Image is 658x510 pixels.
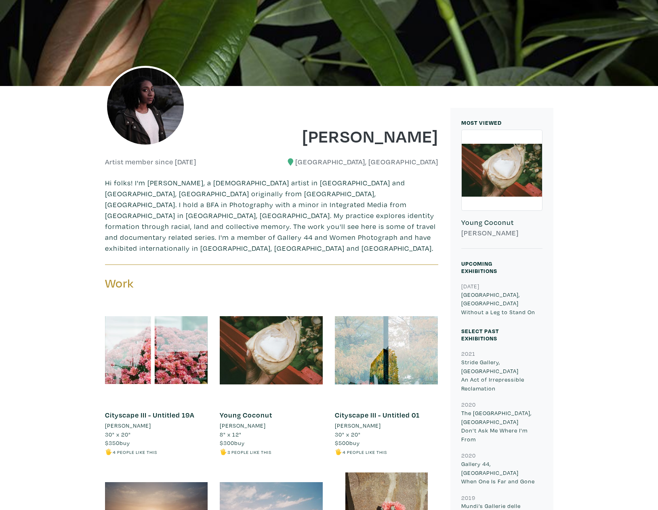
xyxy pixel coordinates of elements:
h3: Work [105,276,266,291]
a: Cityscape III - Untitled 01 [335,410,420,420]
span: $350 [105,439,120,447]
span: 8" x 12" [220,430,242,438]
h6: Young Coconut [461,218,542,227]
small: [DATE] [461,282,479,290]
p: [GEOGRAPHIC_DATA], [GEOGRAPHIC_DATA] Without a Leg to Stand On [461,290,542,317]
small: Upcoming Exhibitions [461,260,497,275]
p: Stride Gallery, [GEOGRAPHIC_DATA] An Act of Irrepressible Reclamation [461,358,542,392]
small: 4 people like this [113,449,157,455]
span: 30" x 20" [335,430,361,438]
li: 🖐️ [335,447,438,456]
span: $300 [220,439,234,447]
li: 🖐️ [105,447,208,456]
h6: Artist member since [DATE] [105,157,196,166]
a: [PERSON_NAME] [335,421,438,430]
li: [PERSON_NAME] [220,421,266,430]
small: Select Past Exhibitions [461,327,499,342]
li: [PERSON_NAME] [335,421,381,430]
img: phpThumb.php [105,66,186,147]
li: [PERSON_NAME] [105,421,151,430]
h1: [PERSON_NAME] [277,125,438,147]
span: $500 [335,439,349,447]
p: Hi folks! I'm [PERSON_NAME], a [DEMOGRAPHIC_DATA] artist in [GEOGRAPHIC_DATA] and [GEOGRAPHIC_DAT... [105,177,438,254]
small: 2019 [461,494,475,502]
small: 4 people like this [343,449,387,455]
small: 2020 [461,401,476,408]
span: buy [220,439,245,447]
a: Young Coconut [PERSON_NAME] [461,130,542,249]
span: buy [105,439,130,447]
small: 3 people like this [227,449,271,455]
a: [PERSON_NAME] [220,421,323,430]
span: 30" x 20" [105,430,131,438]
small: MOST VIEWED [461,119,502,126]
h6: [GEOGRAPHIC_DATA], [GEOGRAPHIC_DATA] [277,157,438,166]
p: The [GEOGRAPHIC_DATA], [GEOGRAPHIC_DATA] Don't Ask Me Where I'm From [461,409,542,443]
small: 2020 [461,451,476,459]
p: Gallery 44, [GEOGRAPHIC_DATA] When One Is Far and Gone [461,460,542,486]
a: Young Coconut [220,410,272,420]
span: buy [335,439,360,447]
small: 2021 [461,350,475,357]
a: Cityscape III - Untitled 19A [105,410,195,420]
li: 🖐️ [220,447,323,456]
a: [PERSON_NAME] [105,421,208,430]
h6: [PERSON_NAME] [461,229,542,237]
